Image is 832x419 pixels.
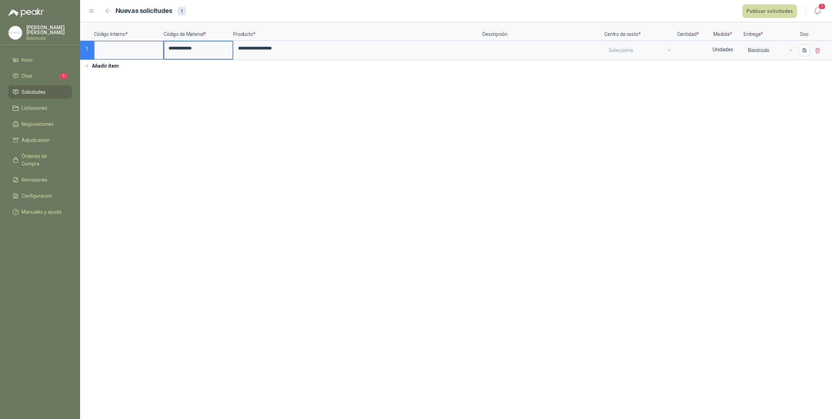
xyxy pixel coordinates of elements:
[22,152,65,168] span: Órdenes de Compra
[8,150,72,170] a: Órdenes de Compra
[22,192,52,200] span: Configuración
[116,6,172,16] h2: Nuevas solicitudes
[8,101,72,115] a: Licitaciones
[80,60,123,72] button: Añadir ítem
[233,22,482,41] p: Producto
[744,22,796,41] p: Entrega
[164,22,233,41] p: Código de Material
[22,56,33,64] span: Inicio
[8,205,72,219] a: Manuales y ayuda
[674,22,702,41] p: Cantidad
[8,173,72,186] a: Remisiones
[9,26,22,39] img: Company Logo
[22,176,47,184] span: Remisiones
[811,5,824,17] button: 7
[703,41,743,58] div: Unidades
[22,136,50,144] span: Adjudicación
[22,104,47,112] span: Licitaciones
[94,22,164,41] p: Código Interno
[482,22,604,41] p: Descripción
[8,117,72,131] a: Negociaciones
[80,41,94,60] p: 1
[748,45,791,55] span: Biocirculo
[26,36,72,40] p: Biocirculo
[8,8,44,17] img: Logo peakr
[8,85,72,99] a: Solicitudes
[8,53,72,67] a: Inicio
[818,3,826,10] span: 7
[702,22,744,41] p: Medida
[60,73,68,79] span: 1
[26,25,72,35] p: [PERSON_NAME] [PERSON_NAME]
[22,88,46,96] span: Solicitudes
[22,208,61,216] span: Manuales y ayuda
[22,72,32,80] span: Chat
[796,22,813,41] p: Doc
[8,189,72,203] a: Configuración
[8,69,72,83] a: Chat1
[22,120,54,128] span: Negociaciones
[743,5,797,18] button: Publicar solicitudes
[604,22,674,41] p: Centro de costo
[8,134,72,147] a: Adjudicación
[178,7,186,15] div: 1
